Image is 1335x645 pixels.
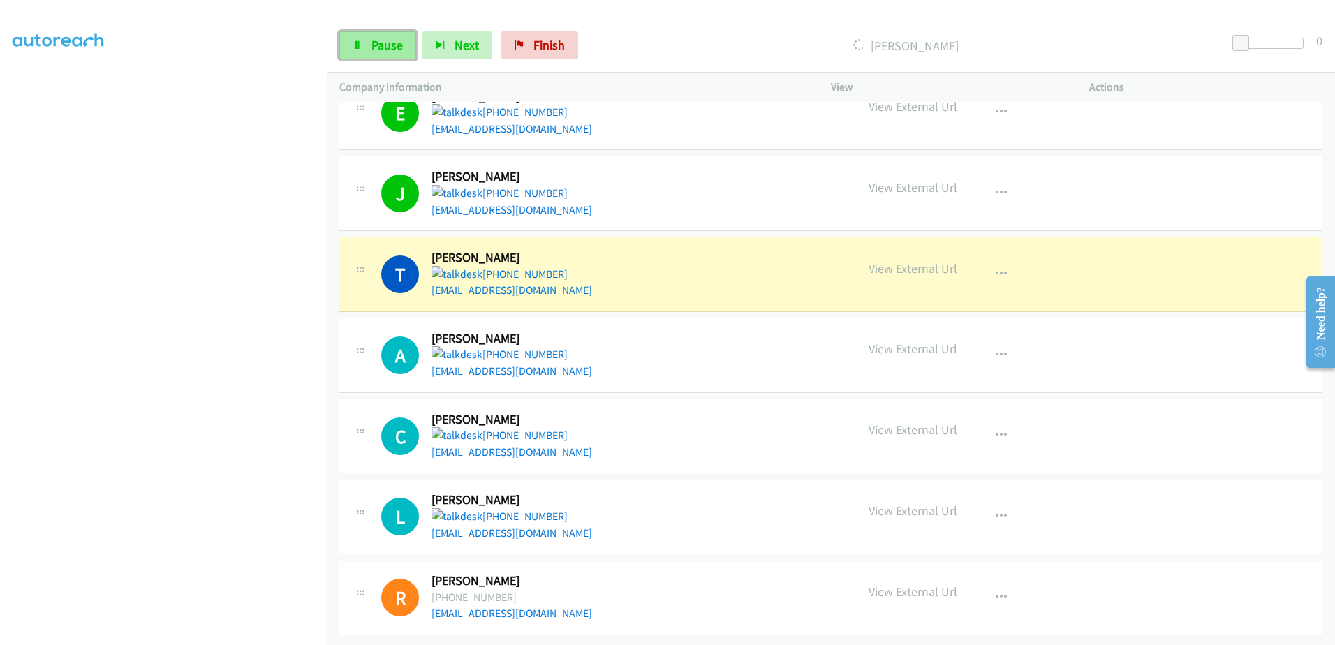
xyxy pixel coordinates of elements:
[381,417,419,455] h1: C
[432,526,592,540] a: [EMAIL_ADDRESS][DOMAIN_NAME]
[869,178,957,197] p: View External Url
[381,94,419,132] h1: E
[869,420,957,439] p: View External Url
[381,498,419,535] h1: L
[432,250,590,266] h2: [PERSON_NAME]
[339,79,806,96] p: Company Information
[432,510,568,523] a: [PHONE_NUMBER]
[432,364,592,378] a: [EMAIL_ADDRESS][DOMAIN_NAME]
[381,175,419,212] h1: J
[432,429,568,442] a: [PHONE_NUMBER]
[597,36,1214,55] p: [PERSON_NAME]
[381,255,419,293] h1: T
[869,501,957,520] p: View External Url
[831,79,1064,96] p: View
[432,186,568,200] a: [PHONE_NUMBER]
[432,427,482,444] img: talkdesk
[432,346,482,363] img: talkdesk
[432,185,482,202] img: talkdesk
[1316,31,1322,50] div: 0
[432,348,568,361] a: [PHONE_NUMBER]
[432,445,592,459] a: [EMAIL_ADDRESS][DOMAIN_NAME]
[381,498,419,535] div: The call is yet to be attempted
[432,412,590,428] h2: [PERSON_NAME]
[533,37,565,53] span: Finish
[869,97,957,116] p: View External Url
[432,508,482,525] img: talkdesk
[869,259,957,278] p: View External Url
[1089,79,1322,96] p: Actions
[432,283,592,297] a: [EMAIL_ADDRESS][DOMAIN_NAME]
[381,579,419,616] div: This number is invalid and cannot be dialed
[432,589,592,606] div: [PHONE_NUMBER]
[381,336,419,374] h1: A
[432,266,482,283] img: talkdesk
[432,607,592,620] a: [EMAIL_ADDRESS][DOMAIN_NAME]
[381,417,419,455] div: The call is yet to be attempted
[432,203,592,216] a: [EMAIL_ADDRESS][DOMAIN_NAME]
[869,582,957,601] p: View External Url
[432,573,590,589] h2: [PERSON_NAME]
[339,31,416,59] a: Pause
[869,339,957,358] p: View External Url
[1295,267,1335,378] iframe: Resource Center
[381,579,419,616] h1: R
[455,37,479,53] span: Next
[432,122,592,135] a: [EMAIL_ADDRESS][DOMAIN_NAME]
[501,31,578,59] a: Finish
[1239,38,1304,49] div: Delay between calls (in seconds)
[432,331,590,347] h2: [PERSON_NAME]
[432,492,590,508] h2: [PERSON_NAME]
[432,104,482,121] img: talkdesk
[432,105,568,119] a: [PHONE_NUMBER]
[371,37,403,53] span: Pause
[422,31,492,59] button: Next
[432,267,568,281] a: [PHONE_NUMBER]
[432,169,590,185] h2: [PERSON_NAME]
